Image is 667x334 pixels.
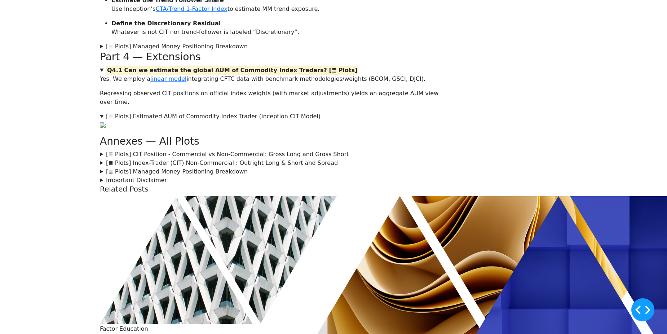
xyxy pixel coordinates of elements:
a: linear model [150,75,186,82]
img: img10.png [100,122,106,128]
summary: [≣ Plots] Managed Money Positioning Breakdown [100,42,448,51]
summary: Important Disclaimer [100,176,448,185]
summary: [≣ Plots] CIT Position - Commercial vs Non-Commercial: Gross Long and Gross Short [100,150,448,159]
summary: [≣ Plots] Index-Trader (CIT) Non-Commercial : Outright Long & Short and Spread [100,159,448,167]
h5: Related Posts [100,185,567,193]
p: Whatever is not CIT nor trend-follower is labeled “Discretionary”. [111,28,448,36]
summary: [≣ Plots] Estimated AUM of Commodity Index Trader (Inception CIT Model) [100,112,448,121]
p: Yes. We employ a integrating CFTC data with benchmark methodologies/weights (BCOM, GSCI, DJCI). [100,75,448,83]
strong: Q4.1 Can we estimate the global AUM of Commodity Index Traders? [≣ Plots] [107,67,357,74]
h3: Annexes — All Plots [100,135,448,148]
strong: Define the Discretionary Residual [111,20,221,27]
p: Use Inception’s to estimate MM trend exposure. [111,5,448,13]
summary: Q4.1 Can we estimate the global AUM of Commodity Index Traders? [≣ Plots] [100,66,448,75]
summary: [≣ Plots] Managed Money Positioning Breakdown [100,167,448,176]
span: Factor Education [100,325,148,332]
a: CTA/Trend 1-Factor Index [156,5,228,12]
h3: Part 4 — Extensions [100,51,448,63]
p: Regressing observed CIT positions on official index weights (with market adjustments) yields an a... [100,89,448,106]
